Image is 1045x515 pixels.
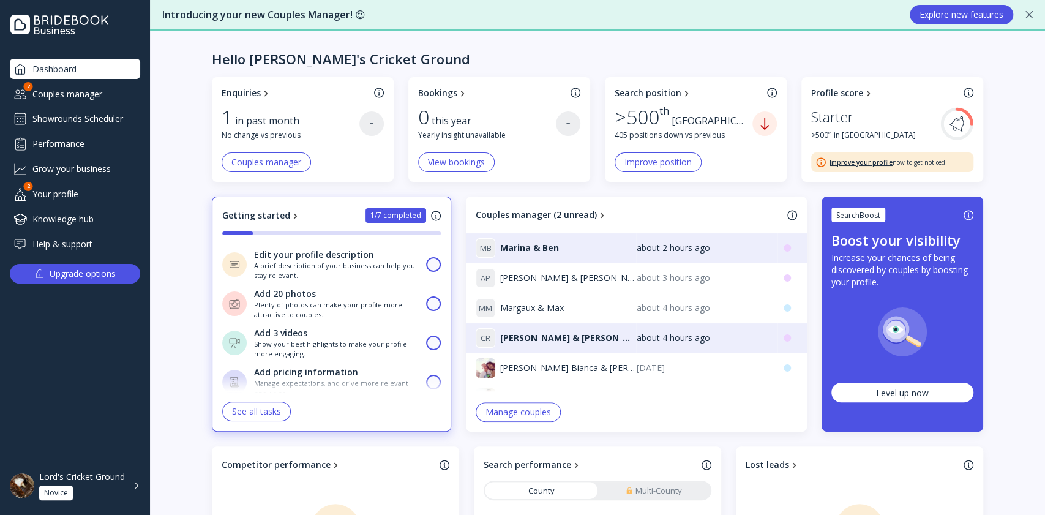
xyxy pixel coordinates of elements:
[24,82,33,91] div: 2
[615,130,752,140] div: 405 positions down vs previous
[212,50,470,67] div: Hello [PERSON_NAME]'s Cricket Ground
[10,159,140,179] a: Grow your business
[811,87,863,99] div: Profile score
[222,459,331,471] div: Competitor performance
[811,105,853,129] div: Starter
[476,209,597,221] div: Couples manager (2 unread)
[10,234,140,254] a: Help & support
[636,332,768,344] div: about 4 hours ago
[222,152,311,172] button: Couples manager
[836,210,880,220] div: SearchBoost
[476,402,561,422] button: Manage couples
[222,87,369,99] a: Enquiries
[636,302,768,314] div: about 4 hours ago
[615,105,669,129] div: > 500
[500,392,637,404] span: Peterscott Capper & [PERSON_NAME]
[254,249,374,261] div: Edit your profile description
[615,87,681,99] div: Search position
[636,392,768,404] div: [DATE]
[254,339,419,358] div: Show your best highlights to make your profile more engaging.
[831,231,961,249] div: Boost your visibility
[10,133,140,154] a: Performance
[834,130,916,140] span: in [GEOGRAPHIC_DATA]
[50,265,116,282] div: Upgrade options
[500,272,637,284] span: [PERSON_NAME] & [PERSON_NAME]
[811,87,959,99] a: Profile score
[10,184,140,204] div: Your profile
[418,87,566,99] a: Bookings
[476,268,495,288] div: A P
[672,114,752,128] div: [GEOGRAPHIC_DATA]
[418,152,495,172] button: View bookings
[626,485,682,497] div: Multi-County
[485,407,551,417] div: Manage couples
[254,300,419,319] div: Plenty of photos can make your profile more attractive to couples.
[920,10,1003,20] div: Explore new features
[418,87,457,99] div: Bookings
[418,130,556,140] div: Yearly insight unavailable
[222,459,435,471] a: Competitor performance
[222,105,233,129] div: 1
[10,84,140,104] a: Couples manager2
[428,157,485,167] div: View bookings
[222,209,301,222] a: Getting started
[254,261,419,280] div: A brief description of your business can help you stay relevant.
[831,383,973,402] button: Level up now
[222,130,359,140] div: No change vs previous
[500,362,637,374] span: [PERSON_NAME] Bianca & [PERSON_NAME]
[254,327,307,339] div: Add 3 videos
[231,157,301,167] div: Couples manager
[10,473,34,498] img: dpr=2,fit=cover,g=face,w=48,h=48
[370,211,421,220] div: 1/7 completed
[476,358,495,378] img: dpr=2,fit=cover,g=face,w=32,h=32
[10,109,140,129] a: Showrounds Scheduler
[615,87,762,99] a: Search position
[10,59,140,79] a: Dashboard
[418,105,429,129] div: 0
[254,288,316,300] div: Add 20 photos
[811,130,831,140] div: > 500
[636,272,768,284] div: about 3 hours ago
[432,114,479,128] div: this year
[24,182,33,191] div: 2
[476,209,782,221] a: Couples manager (2 unread)
[500,302,564,314] span: Margaux & Max
[254,366,358,378] div: Add pricing information
[910,5,1013,24] button: Explore new features
[222,87,261,99] div: Enquiries
[39,472,125,483] div: Lord's Cricket Ground
[235,114,307,128] div: in past month
[746,459,789,471] div: Lost leads
[10,84,140,104] div: Couples manager
[476,328,495,348] div: C R
[10,264,140,284] button: Upgrade options
[44,488,68,498] div: Novice
[484,459,697,471] a: Search performance
[10,209,140,229] a: Knowledge hub
[831,252,973,288] div: Increase your chances of being discovered by couples by boosting your profile.
[500,242,559,254] span: Marina & Ben
[476,388,495,408] img: dpr=2,fit=cover,g=face,w=32,h=32
[162,8,897,22] div: Introducing your new Couples Manager! 😍
[485,482,597,499] a: County
[222,402,291,421] button: See all tasks
[830,158,893,167] a: Improve your profile
[746,459,959,471] a: Lost leads
[984,456,1045,515] iframe: Chat Widget
[484,459,571,471] div: Search performance
[830,158,945,167] div: now to get noticed
[10,184,140,204] a: Your profile2
[636,362,768,374] div: [DATE]
[222,209,290,222] div: Getting started
[615,152,702,172] button: Improve position
[624,157,692,167] div: Improve position
[500,332,637,344] span: [PERSON_NAME] & [PERSON_NAME]
[636,242,768,254] div: about 2 hours ago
